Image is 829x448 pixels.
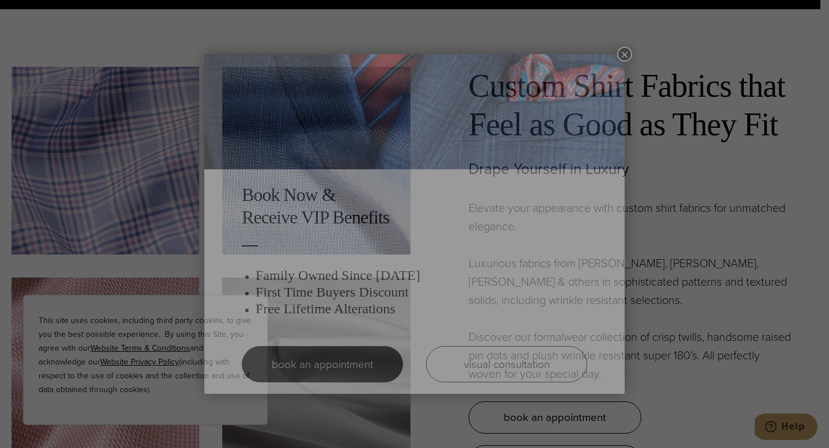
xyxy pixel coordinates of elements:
[256,284,587,301] h3: First Time Buyers Discount
[256,267,587,284] h3: Family Owned Since [DATE]
[256,301,587,317] h3: Free Lifetime Alterations
[242,346,403,382] a: book an appointment
[426,346,587,382] a: visual consultation
[242,184,587,228] h2: Book Now & Receive VIP Benefits
[26,8,50,18] span: Help
[617,47,632,62] button: Close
